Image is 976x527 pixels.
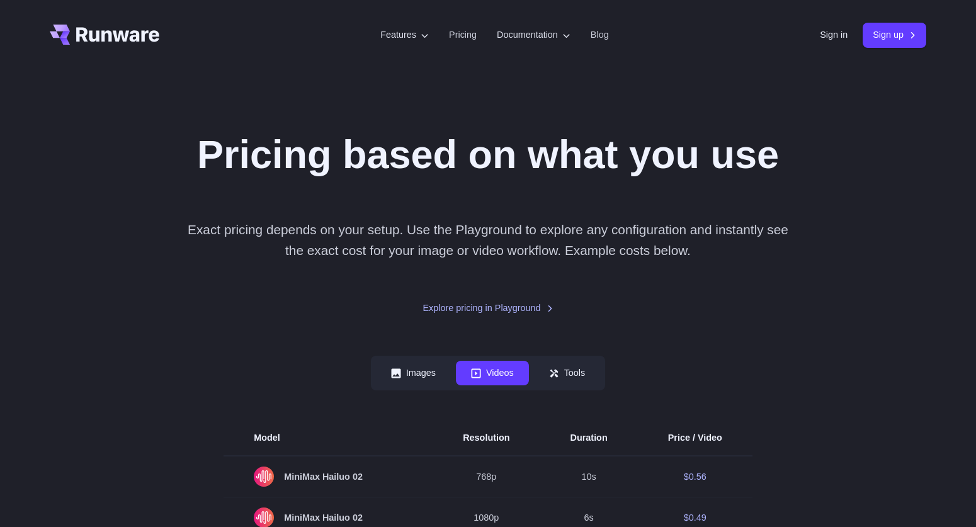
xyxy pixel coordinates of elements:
[224,421,433,456] th: Model
[638,421,752,456] th: Price / Video
[181,219,795,261] p: Exact pricing depends on your setup. Use the Playground to explore any configuration and instantl...
[423,301,553,315] a: Explore pricing in Playground
[540,456,638,497] td: 10s
[456,361,529,385] button: Videos
[534,361,601,385] button: Tools
[497,28,570,42] label: Documentation
[376,361,451,385] button: Images
[540,421,638,456] th: Duration
[197,131,779,179] h1: Pricing based on what you use
[433,456,540,497] td: 768p
[638,456,752,497] td: $0.56
[50,25,159,45] a: Go to /
[254,467,402,487] span: MiniMax Hailuo 02
[591,28,609,42] a: Blog
[380,28,429,42] label: Features
[863,23,926,47] a: Sign up
[449,28,477,42] a: Pricing
[433,421,540,456] th: Resolution
[820,28,848,42] a: Sign in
